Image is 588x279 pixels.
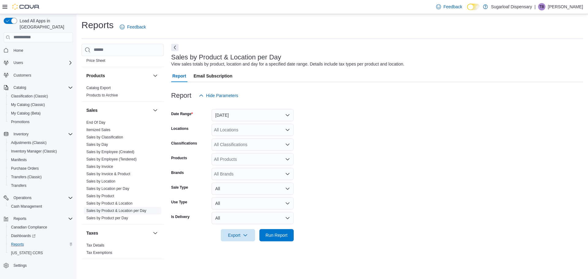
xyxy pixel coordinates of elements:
[9,224,50,231] a: Canadian Compliance
[1,58,75,67] button: Users
[13,132,28,137] span: Inventory
[86,194,114,198] a: Sales by Product
[11,130,73,138] span: Inventory
[11,47,26,54] a: Home
[11,94,48,99] span: Classification (Classic)
[11,215,29,222] button: Reports
[11,194,34,202] button: Operations
[81,119,164,224] div: Sales
[212,197,294,209] button: All
[171,44,179,51] button: Next
[491,3,532,10] p: Sugarloaf Dispensary
[81,242,164,259] div: Taxes
[11,194,73,202] span: Operations
[212,109,294,121] button: [DATE]
[9,241,73,248] span: Reports
[86,251,112,255] a: Tax Exemptions
[13,85,26,90] span: Catalog
[86,172,130,176] a: Sales by Invoice & Product
[11,262,73,269] span: Settings
[86,179,115,183] a: Sales by Location
[86,243,104,247] a: Tax Details
[9,148,59,155] a: Inventory Manager (Classic)
[6,92,75,100] button: Classification (Classic)
[434,1,465,13] a: Feedback
[86,120,105,125] span: End Of Day
[285,142,290,147] button: Open list of options
[11,166,39,171] span: Purchase Orders
[86,58,105,63] span: Price Sheet
[11,175,42,179] span: Transfers (Classic)
[206,92,238,99] span: Hide Parameters
[6,118,75,126] button: Promotions
[285,127,290,132] button: Open list of options
[534,3,536,10] p: |
[86,86,111,90] a: Catalog Export
[266,232,288,238] span: Run Report
[171,200,187,205] label: Use Type
[86,250,112,255] span: Tax Exemptions
[9,224,73,231] span: Canadian Compliance
[11,262,29,269] a: Settings
[152,107,159,114] button: Sales
[9,203,73,210] span: Cash Management
[11,47,73,54] span: Home
[86,201,133,205] a: Sales by Product & Location
[117,21,148,33] a: Feedback
[6,249,75,257] button: [US_STATE] CCRS
[11,119,30,124] span: Promotions
[9,165,73,172] span: Purchase Orders
[9,118,32,126] a: Promotions
[196,89,241,102] button: Hide Parameters
[9,118,73,126] span: Promotions
[11,102,45,107] span: My Catalog (Classic)
[171,156,187,160] label: Products
[212,183,294,195] button: All
[11,72,34,79] a: Customers
[86,58,105,63] a: Price Sheet
[171,170,184,175] label: Brands
[11,71,73,79] span: Customers
[86,73,105,79] h3: Products
[9,101,73,108] span: My Catalog (Classic)
[86,135,123,139] a: Sales by Classification
[81,84,164,101] div: Products
[11,84,28,91] button: Catalog
[467,4,480,10] input: Dark Mode
[285,157,290,162] button: Open list of options
[9,156,29,164] a: Manifests
[443,4,462,10] span: Feedback
[13,48,23,53] span: Home
[9,241,26,248] a: Reports
[6,156,75,164] button: Manifests
[11,225,47,230] span: Canadian Compliance
[86,208,146,213] span: Sales by Product & Location per Day
[152,72,159,79] button: Products
[6,181,75,190] button: Transfers
[152,229,159,237] button: Taxes
[6,223,75,232] button: Canadian Compliance
[11,84,73,91] span: Catalog
[81,57,164,67] div: Pricing
[86,164,113,169] a: Sales by Invoice
[9,232,73,239] span: Dashboards
[86,107,150,113] button: Sales
[171,61,405,67] div: View sales totals by product, location and day for a specified date range. Details include tax ty...
[1,130,75,138] button: Inventory
[11,130,31,138] button: Inventory
[86,107,98,113] h3: Sales
[86,216,128,220] a: Sales by Product per Day
[11,140,47,145] span: Adjustments (Classic)
[11,204,42,209] span: Cash Management
[11,251,43,255] span: [US_STATE] CCRS
[1,194,75,202] button: Operations
[9,173,44,181] a: Transfers (Classic)
[171,185,188,190] label: Sale Type
[13,73,31,78] span: Customers
[86,142,108,147] span: Sales by Day
[6,173,75,181] button: Transfers (Classic)
[9,249,73,257] span: Washington CCRS
[86,157,137,162] span: Sales by Employee (Tendered)
[86,230,98,236] h3: Taxes
[86,128,111,132] a: Itemized Sales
